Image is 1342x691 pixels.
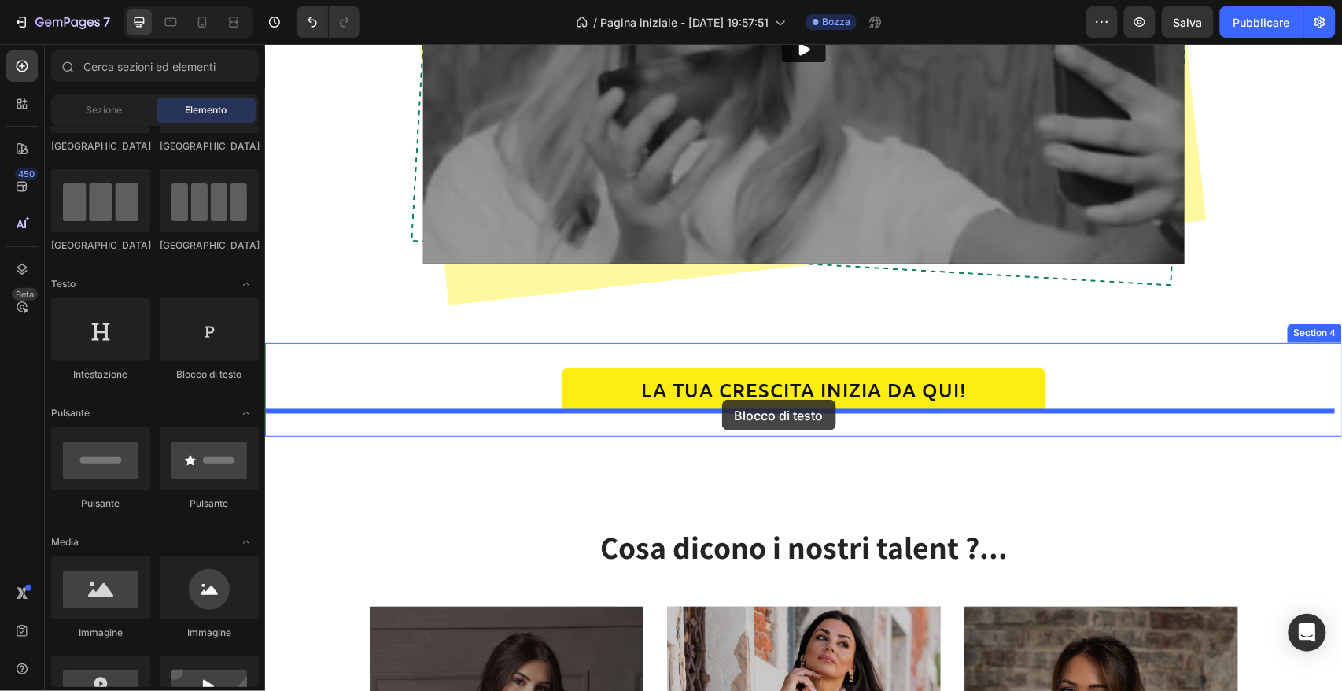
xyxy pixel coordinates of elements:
font: Pulsante [82,497,120,509]
font: Immagine [187,626,231,638]
font: Media [51,536,79,548]
font: Pubblicare [1233,16,1290,29]
font: Salva [1174,16,1203,29]
button: Salva [1162,6,1214,38]
font: / [593,16,597,29]
div: Annulla/Ripristina [297,6,360,38]
font: Sezione [86,104,122,116]
font: Pagina iniziale - [DATE] 19:57:51 [600,16,769,29]
font: Pulsante [51,407,90,419]
font: Pulsante [190,497,229,509]
font: Testo [51,278,76,290]
font: Intestazione [74,368,128,380]
font: Immagine [79,626,123,638]
span: Apri e chiudi [234,272,259,297]
span: Apri e chiudi [234,530,259,555]
font: 7 [103,14,110,30]
font: Bozza [822,16,850,28]
span: Apri e chiudi [234,401,259,426]
font: [GEOGRAPHIC_DATA] [160,239,260,251]
font: [GEOGRAPHIC_DATA] [160,140,260,152]
div: Apri Intercom Messenger [1289,614,1326,652]
font: Elemento [186,104,227,116]
button: Pubblicare [1220,6,1303,38]
input: Cerca sezioni ed elementi [51,50,259,82]
font: 450 [18,168,35,179]
font: [GEOGRAPHIC_DATA] [51,239,151,251]
font: [GEOGRAPHIC_DATA] [51,140,151,152]
button: 7 [6,6,117,38]
font: Beta [16,289,34,300]
font: Blocco di testo [177,368,242,380]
